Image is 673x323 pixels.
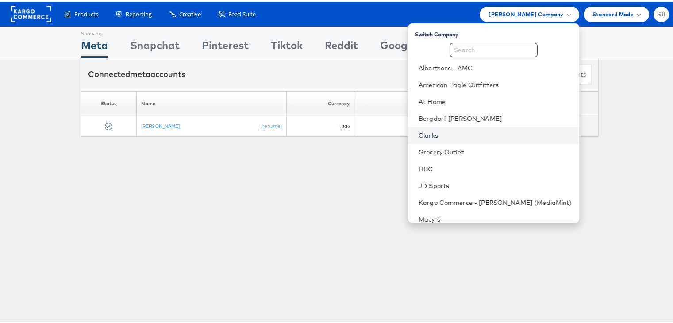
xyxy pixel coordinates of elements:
[419,196,572,205] a: Kargo Commerce - [PERSON_NAME] (MediaMint)
[81,36,108,56] div: Meta
[287,89,354,115] th: Currency
[354,89,462,115] th: ID
[81,25,108,36] div: Showing
[271,36,303,56] div: Tiktok
[325,36,358,56] div: Reddit
[419,180,572,188] a: JD Sports
[450,41,538,55] input: Search
[130,36,180,56] div: Snapchat
[419,146,572,155] a: Grocery Outlet
[354,115,462,135] td: 100266950083399
[228,8,256,17] span: Feed Suite
[81,89,137,115] th: Status
[488,8,563,17] span: [PERSON_NAME] Company
[287,115,354,135] td: USD
[380,36,416,56] div: Google
[141,121,180,127] a: [PERSON_NAME]
[419,96,572,104] a: At Home
[419,62,572,71] a: Albertsons - AMC
[179,8,201,17] span: Creative
[126,8,152,17] span: Reporting
[136,89,286,115] th: Name
[419,163,572,172] a: HBC
[419,112,572,121] a: Bergdorf [PERSON_NAME]
[74,8,98,17] span: Products
[657,10,665,15] span: SB
[415,25,579,36] div: Switch Company
[202,36,249,56] div: Pinterest
[419,129,572,138] a: Clarks
[88,67,185,78] div: Connected accounts
[130,67,150,77] span: meta
[419,79,572,88] a: American Eagle Outfitters
[419,213,572,222] a: Macy's
[592,8,634,17] span: Standard Mode
[261,121,282,128] a: (rename)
